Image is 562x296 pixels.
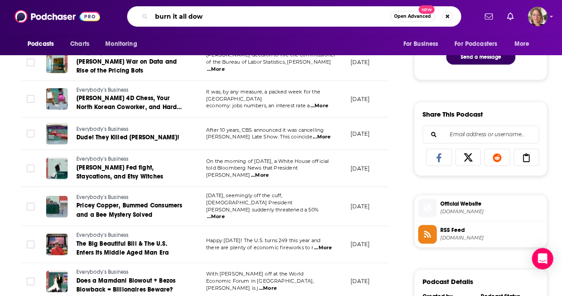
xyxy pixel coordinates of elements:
[76,156,128,162] span: Everybody's Business
[21,36,65,53] button: open menu
[64,36,95,53] a: Charts
[206,192,292,206] span: [DATE], seemingly off the cuff, [DEMOGRAPHIC_DATA] President
[76,201,183,219] a: Pricey Copper, Bummed Consumers and a Bee Mystery Solved
[76,194,128,200] span: Everybody's Business
[455,149,481,166] a: Share on X/Twitter
[440,226,543,234] span: RSS Feed
[351,95,370,103] p: [DATE]
[514,149,539,166] a: Copy Link
[76,126,128,132] span: Everybody's Business
[528,7,547,26] img: User Profile
[311,102,328,109] span: ...More
[422,110,483,118] h3: Share This Podcast
[76,276,183,294] a: Does a Mamdani Blowout + Bezos Blowback = Billionaires Beware?
[446,49,515,65] button: Send a message
[27,58,35,66] span: Toggle select row
[532,248,553,269] div: Open Intercom Messenger
[351,130,370,138] p: [DATE]
[206,89,320,102] span: It was, by any measure, a packed week for the [GEOGRAPHIC_DATA]
[422,126,539,143] div: Search followers
[76,239,183,257] a: The Big Beautiful Bill & The U.S. Enters Its Middle Aged Man Era
[76,58,177,74] span: [PERSON_NAME] War on Data and Rise of the Pricing Bots
[206,244,313,251] span: there are plenty of economic fireworks to r
[397,36,449,53] button: open menu
[418,225,543,243] a: RSS Feed[DOMAIN_NAME]
[206,278,314,291] span: Economic Forum in [GEOGRAPHIC_DATA], [PERSON_NAME] is j
[508,36,541,53] button: open menu
[440,235,543,241] span: omnycontent.com
[419,5,434,14] span: New
[426,149,452,166] a: Share on Facebook
[206,59,331,65] span: of the Bureau of Labor Statistics, [PERSON_NAME]
[484,149,510,166] a: Share on Reddit
[207,213,225,220] span: ...More
[76,231,183,239] a: Everybody's Business
[76,232,128,238] span: Everybody's Business
[430,126,531,143] input: Email address or username...
[27,95,35,103] span: Toggle select row
[76,268,183,276] a: Everybody's Business
[76,269,128,275] span: Everybody's Business
[27,130,35,138] span: Toggle select row
[70,38,89,50] span: Charts
[76,240,169,256] span: The Big Beautiful Bill & The U.S. Enters Its Middle Aged Man Era
[313,134,331,141] span: ...More
[151,9,390,24] input: Search podcasts, credits, & more...
[206,127,324,133] span: After 10 years, CBS announced it was cancelling
[351,165,370,172] p: [DATE]
[76,164,163,180] span: [PERSON_NAME] Fed fight, Staycations, and Etsy Witches
[76,202,182,218] span: Pricey Copper, Bummed Consumers and a Bee Mystery Solved
[351,277,370,285] p: [DATE]
[76,155,183,163] a: Everybody's Business
[76,94,183,112] a: [PERSON_NAME] 4D Chess, Your North Korean Coworker, and Hard Celsius
[15,8,100,25] img: Podchaser - Follow, Share and Rate Podcasts
[206,165,298,178] span: told Bloomberg News that President [PERSON_NAME]
[27,240,35,248] span: Toggle select row
[105,38,137,50] span: Monitoring
[206,237,320,243] span: Happy [DATE]! The U.S. turns 249 this year and
[27,277,35,285] span: Toggle select row
[76,163,183,181] a: [PERSON_NAME] Fed fight, Staycations, and Etsy Witches
[351,58,370,66] p: [DATE]
[206,271,303,277] span: With [PERSON_NAME] off at the World
[251,172,269,179] span: ...More
[127,6,461,27] div: Search podcasts, credits, & more...
[76,277,175,293] span: Does a Mamdani Blowout + Bezos Blowback = Billionaires Beware?
[206,134,312,140] span: [PERSON_NAME] Late Show. This coincide
[481,9,496,24] a: Show notifications dropdown
[503,9,517,24] a: Show notifications dropdown
[449,36,510,53] button: open menu
[28,38,54,50] span: Podcasts
[27,203,35,211] span: Toggle select row
[422,277,473,286] h3: Podcast Details
[394,14,431,19] span: Open Advanced
[259,285,277,292] span: ...More
[418,199,543,217] a: Official Website[DOMAIN_NAME]
[528,7,547,26] button: Show profile menu
[27,164,35,172] span: Toggle select row
[351,203,370,210] p: [DATE]
[99,36,148,53] button: open menu
[440,200,543,208] span: Official Website
[76,50,128,56] span: Everybody's Business
[76,126,182,134] a: Everybody's Business
[76,87,128,93] span: Everybody's Business
[440,208,543,215] span: iheart.com
[454,38,497,50] span: For Podcasters
[76,133,182,142] a: Dude! They Killed [PERSON_NAME]!
[514,38,530,50] span: More
[76,194,183,202] a: Everybody's Business
[206,158,329,164] span: On the morning of [DATE], a White House official
[206,102,310,109] span: economy: jobs numbers, an interest rate a
[76,57,183,75] a: [PERSON_NAME] War on Data and Rise of the Pricing Bots
[403,38,438,50] span: For Business
[314,244,332,251] span: ...More
[390,11,435,22] button: Open AdvancedNew
[76,134,179,141] span: Dude! They Killed [PERSON_NAME]!
[76,94,182,120] span: [PERSON_NAME] 4D Chess, Your North Korean Coworker, and Hard Celsius
[351,240,370,248] p: [DATE]
[207,66,225,73] span: ...More
[528,7,547,26] span: Logged in as AriFortierPr
[76,86,183,94] a: Everybody's Business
